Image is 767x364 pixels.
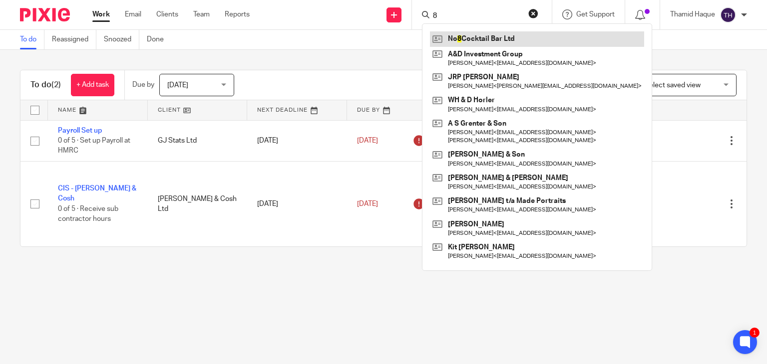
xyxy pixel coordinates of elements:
td: [DATE] [247,161,347,246]
span: [DATE] [167,82,188,89]
a: Reports [225,9,250,19]
div: 1 [750,328,760,338]
a: To do [20,30,44,49]
span: [DATE] [357,200,378,207]
img: Pixie [20,8,70,21]
a: Reassigned [52,30,96,49]
span: Select saved view [645,82,701,89]
span: Get Support [576,11,615,18]
a: CIS - [PERSON_NAME] & Cosh [58,185,136,202]
span: 0 of 5 · Set up Payroll at HMRC [58,137,130,155]
button: Clear [528,8,538,18]
a: Payroll Set up [58,127,102,134]
span: [DATE] [357,137,378,144]
img: svg%3E [720,7,736,23]
a: Done [147,30,171,49]
a: Email [125,9,141,19]
td: [PERSON_NAME] & Cosh Ltd [148,161,248,246]
td: [DATE] [247,120,347,161]
h1: To do [30,80,61,90]
a: + Add task [71,74,114,96]
a: Snoozed [104,30,139,49]
p: Due by [132,80,154,90]
span: 0 of 5 · Receive sub contractor hours [58,205,118,223]
p: Thamid Haque [670,9,715,19]
a: Clients [156,9,178,19]
td: GJ Stats Ltd [148,120,248,161]
input: Search [432,12,522,21]
span: (2) [51,81,61,89]
a: Work [92,9,110,19]
a: Team [193,9,210,19]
